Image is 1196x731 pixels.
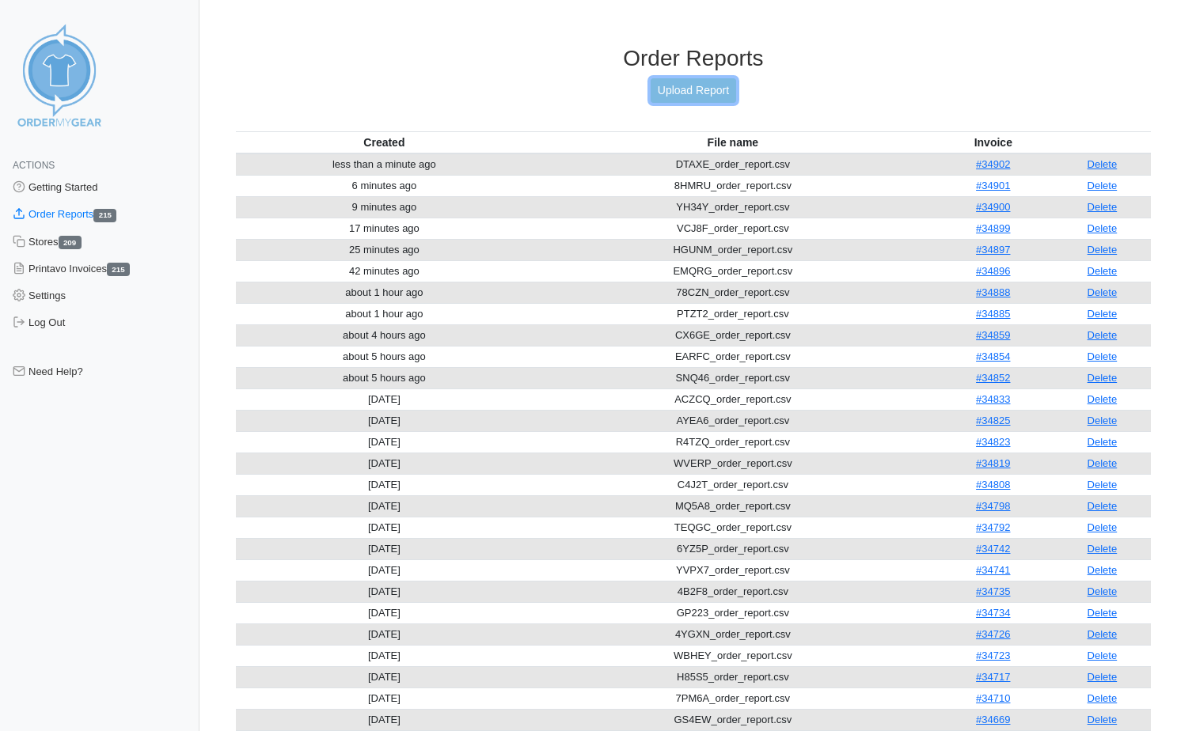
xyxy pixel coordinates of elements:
[236,495,533,517] td: [DATE]
[1088,265,1118,277] a: Delete
[976,479,1010,490] a: #34808
[236,581,533,602] td: [DATE]
[236,260,533,282] td: 42 minutes ago
[1088,372,1118,384] a: Delete
[976,265,1010,277] a: #34896
[236,410,533,431] td: [DATE]
[1088,201,1118,213] a: Delete
[1088,479,1118,490] a: Delete
[1088,628,1118,640] a: Delete
[976,372,1010,384] a: #34852
[1088,244,1118,256] a: Delete
[933,131,1054,153] th: Invoice
[1088,222,1118,234] a: Delete
[533,623,933,645] td: 4YGXN_order_report.csv
[236,623,533,645] td: [DATE]
[533,346,933,367] td: EARFC_order_report.csv
[651,78,736,103] a: Upload Report
[976,180,1010,191] a: #34901
[533,131,933,153] th: File name
[976,607,1010,619] a: #34734
[1088,436,1118,448] a: Delete
[533,153,933,176] td: DTAXE_order_report.csv
[533,666,933,687] td: H85S5_order_report.csv
[533,218,933,239] td: VCJ8F_order_report.csv
[533,410,933,431] td: AYEA6_order_report.csv
[533,687,933,709] td: 7PM6A_order_report.csv
[236,218,533,239] td: 17 minutes ago
[533,453,933,474] td: WVERP_order_report.csv
[1088,308,1118,320] a: Delete
[533,559,933,581] td: YVPX7_order_report.csv
[236,367,533,388] td: about 5 hours ago
[236,538,533,559] td: [DATE]
[533,367,933,388] td: SNQ46_order_report.csv
[533,282,933,303] td: 78CZN_order_report.csv
[59,236,82,249] span: 209
[976,500,1010,512] a: #34798
[533,602,933,623] td: GP223_order_report.csv
[533,239,933,260] td: HGUNM_order_report.csv
[236,559,533,581] td: [DATE]
[236,45,1151,72] h3: Order Reports
[1088,415,1118,426] a: Delete
[1088,286,1118,298] a: Delete
[976,308,1010,320] a: #34885
[1088,692,1118,704] a: Delete
[236,453,533,474] td: [DATE]
[976,457,1010,469] a: #34819
[236,239,533,260] td: 25 minutes ago
[236,602,533,623] td: [DATE]
[236,474,533,495] td: [DATE]
[107,263,130,276] span: 215
[976,415,1010,426] a: #34825
[533,581,933,602] td: 4B2F8_order_report.csv
[1088,585,1118,597] a: Delete
[976,350,1010,362] a: #34854
[976,521,1010,533] a: #34792
[1088,350,1118,362] a: Delete
[976,244,1010,256] a: #34897
[93,209,116,222] span: 215
[236,388,533,410] td: [DATE]
[976,393,1010,405] a: #34833
[1088,607,1118,619] a: Delete
[976,201,1010,213] a: #34900
[1088,393,1118,405] a: Delete
[533,709,933,730] td: GS4EW_order_report.csv
[976,222,1010,234] a: #34899
[236,709,533,730] td: [DATE]
[236,346,533,367] td: about 5 hours ago
[533,645,933,666] td: WBHEY_order_report.csv
[1088,650,1118,661] a: Delete
[1088,714,1118,725] a: Delete
[1088,564,1118,576] a: Delete
[533,495,933,517] td: MQ5A8_order_report.csv
[236,431,533,453] td: [DATE]
[533,431,933,453] td: R4TZQ_order_report.csv
[13,160,55,171] span: Actions
[976,564,1010,576] a: #34741
[976,543,1010,555] a: #34742
[1088,457,1118,469] a: Delete
[533,260,933,282] td: EMQRG_order_report.csv
[236,131,533,153] th: Created
[236,153,533,176] td: less than a minute ago
[236,196,533,218] td: 9 minutes ago
[976,585,1010,597] a: #34735
[236,517,533,538] td: [DATE]
[533,388,933,410] td: ACZCQ_order_report.csv
[236,666,533,687] td: [DATE]
[1088,543,1118,555] a: Delete
[533,474,933,495] td: C4J2T_order_report.csv
[533,196,933,218] td: YH34Y_order_report.csv
[1088,180,1118,191] a: Delete
[976,158,1010,170] a: #34902
[1088,329,1118,341] a: Delete
[236,303,533,324] td: about 1 hour ago
[976,671,1010,683] a: #34717
[976,650,1010,661] a: #34723
[533,517,933,538] td: TEQGC_order_report.csv
[1088,671,1118,683] a: Delete
[976,692,1010,704] a: #34710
